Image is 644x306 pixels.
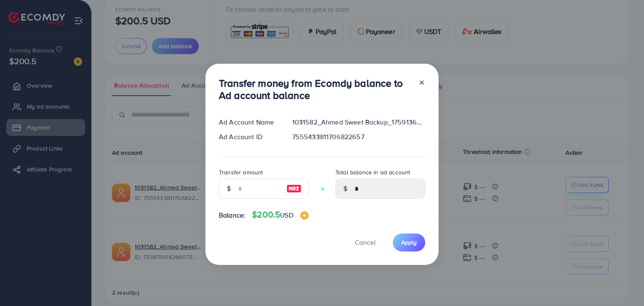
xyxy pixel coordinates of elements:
[355,238,376,247] span: Cancel
[393,233,425,252] button: Apply
[252,210,308,220] h4: $200.5
[286,117,432,127] div: 1031582_Ahmed Sweet Backup_1759136567428
[300,211,309,220] img: image
[401,238,417,246] span: Apply
[286,184,301,194] img: image
[280,210,293,220] span: USD
[219,210,245,220] span: Balance:
[335,168,410,176] label: Total balance in ad account
[286,132,432,142] div: 7555433811706822657
[219,77,412,101] h3: Transfer money from Ecomdy balance to Ad account balance
[344,233,386,252] button: Cancel
[212,132,286,142] div: Ad Account ID
[219,168,263,176] label: Transfer amount
[212,117,286,127] div: Ad Account Name
[608,268,638,300] iframe: Chat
